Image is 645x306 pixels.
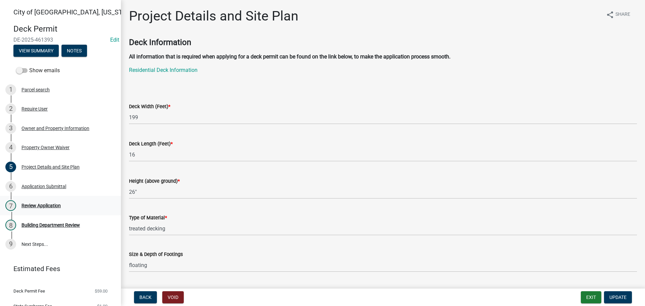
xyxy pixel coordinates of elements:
div: 7 [5,200,16,211]
div: 1 [5,84,16,95]
wm-modal-confirm: Edit Application Number [110,37,119,43]
button: shareShare [601,8,636,21]
wm-modal-confirm: Summary [13,48,59,54]
span: City of [GEOGRAPHIC_DATA], [US_STATE] [13,8,136,16]
label: Height (above ground) [129,179,180,184]
div: Review Application [21,203,61,208]
label: Show emails [16,67,60,75]
div: Building Department Review [21,223,80,227]
h4: Deck Permit [13,24,116,34]
div: 3 [5,123,16,134]
span: DE-2025-461393 [13,37,107,43]
div: Owner and Property Information [21,126,89,131]
span: Deck Permit Fee [13,289,45,293]
label: Deck Width (Feet) [129,104,170,109]
h1: Project Details and Site Plan [129,8,298,24]
button: Back [134,291,157,303]
button: Notes [61,45,87,57]
strong: Deck Information [129,38,191,47]
label: Type of Material [129,216,167,220]
i: share [606,11,614,19]
strong: All information that is required when applying for a deck permit can be found on the link below, ... [129,53,450,60]
a: Residential Deck Information [129,67,198,73]
button: Update [604,291,632,303]
a: Edit [110,37,119,43]
div: 6 [5,181,16,192]
span: Update [609,295,627,300]
div: Require User [21,106,48,111]
button: View Summary [13,45,59,57]
div: 4 [5,142,16,153]
span: Back [139,295,152,300]
div: 5 [5,162,16,172]
div: Project Details and Site Plan [21,165,80,169]
div: Parcel search [21,87,50,92]
span: $59.00 [95,289,107,293]
label: Size & Depth of Footings [129,252,183,257]
span: Share [615,11,630,19]
div: Application Submittal [21,184,66,189]
button: Void [162,291,184,303]
div: Property Owner Waiver [21,145,70,150]
div: 2 [5,103,16,114]
div: 9 [5,239,16,250]
a: Estimated Fees [5,262,110,275]
button: Exit [581,291,601,303]
div: 8 [5,220,16,230]
div: Role: Building ([PERSON_NAME] & [PERSON_NAME]) [25,168,92,192]
wm-modal-confirm: Notes [61,48,87,54]
label: Deck Length (Feet) [129,142,173,146]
